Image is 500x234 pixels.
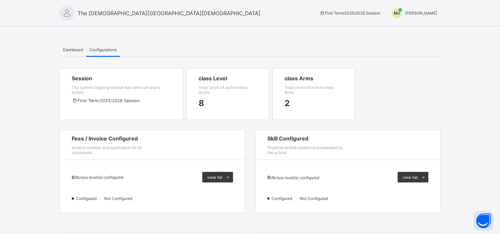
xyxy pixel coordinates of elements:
[394,11,400,16] span: MJ
[199,85,247,95] span: Total count of active class levels
[271,196,294,201] span: Configured
[267,175,271,180] span: 0
[72,175,75,180] span: 0
[319,11,380,16] span: session/term information
[267,135,348,142] span: Skill Configured
[271,175,319,180] span: / 8 class level(s) configured
[285,85,333,95] span: Total count of active class Arms
[103,196,134,201] span: Not Configured
[63,47,83,52] span: Dashboard
[78,10,260,17] span: The [DEMOGRAPHIC_DATA][GEOGRAPHIC_DATA][DEMOGRAPHIC_DATA]
[72,75,171,82] span: Session
[199,75,257,82] span: class Level
[405,11,437,16] span: [PERSON_NAME]
[72,98,139,103] span: session/term information
[299,196,330,201] span: Not Configured
[199,98,204,108] span: session/term information
[72,85,160,95] span: The current ongoing session has been set and is active
[207,175,222,180] span: view list
[72,145,142,155] span: Invoice creation and application for all classlevels
[90,47,117,52] span: Configurations
[72,135,152,142] span: Fees / Invoice Configured
[75,175,123,180] span: / 8 class level(s) configured
[285,98,290,108] span: session/term information
[75,196,98,201] span: Configured
[474,211,493,231] button: Open asap
[267,145,343,155] span: Physical skilled created and assessed by the school
[403,175,418,180] span: view list
[285,75,343,82] span: class Arms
